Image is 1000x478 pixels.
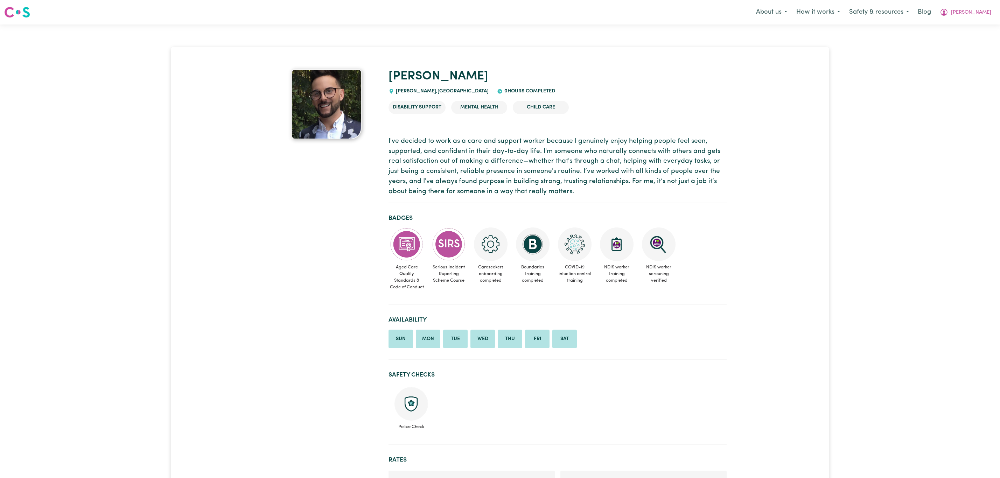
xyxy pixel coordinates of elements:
a: Brenton 's profile picture' [273,69,380,139]
img: Brenton [292,69,362,139]
li: Available on Wednesday [470,330,495,349]
h2: Rates [389,456,727,464]
img: CS Academy: Boundaries in care and support work course completed [516,227,550,261]
span: COVID-19 infection control training [557,261,593,287]
img: CS Academy: Aged Care Quality Standards & Code of Conduct course completed [390,227,424,261]
span: [PERSON_NAME] [951,9,991,16]
span: Aged Care Quality Standards & Code of Conduct [389,261,425,294]
span: NDIS worker screening verified [641,261,677,287]
a: Careseekers logo [4,4,30,20]
img: CS Academy: COVID-19 Infection Control Training course completed [558,227,592,261]
li: Available on Thursday [498,330,522,349]
img: Careseekers logo [4,6,30,19]
img: CS Academy: Careseekers Onboarding course completed [474,227,508,261]
a: Blog [914,5,935,20]
h2: Safety Checks [389,371,727,379]
li: Mental Health [451,101,507,114]
span: Boundaries training completed [515,261,551,287]
button: About us [751,5,792,20]
li: Available on Friday [525,330,550,349]
li: Available on Tuesday [443,330,468,349]
li: Disability Support [389,101,446,114]
li: Available on Monday [416,330,440,349]
button: My Account [935,5,996,20]
p: I've decided to work as a care and support worker because I genuinely enjoy helping people feel s... [389,136,727,197]
button: Safety & resources [845,5,914,20]
span: [PERSON_NAME] , [GEOGRAPHIC_DATA] [394,89,489,94]
span: 0 hours completed [503,89,555,94]
span: NDIS worker training completed [599,261,635,287]
span: Serious Incident Reporting Scheme Course [431,261,467,287]
a: [PERSON_NAME] [389,70,488,83]
li: Available on Saturday [552,330,577,349]
img: Police check [394,387,428,421]
h2: Badges [389,215,727,222]
li: Child care [513,101,569,114]
h2: Availability [389,316,727,324]
img: CS Academy: Introduction to NDIS Worker Training course completed [600,227,634,261]
span: Careseekers onboarding completed [473,261,509,287]
span: Police Check [394,421,428,430]
li: Available on Sunday [389,330,413,349]
button: How it works [792,5,845,20]
img: NDIS Worker Screening Verified [642,227,676,261]
img: CS Academy: Serious Incident Reporting Scheme course completed [432,227,466,261]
